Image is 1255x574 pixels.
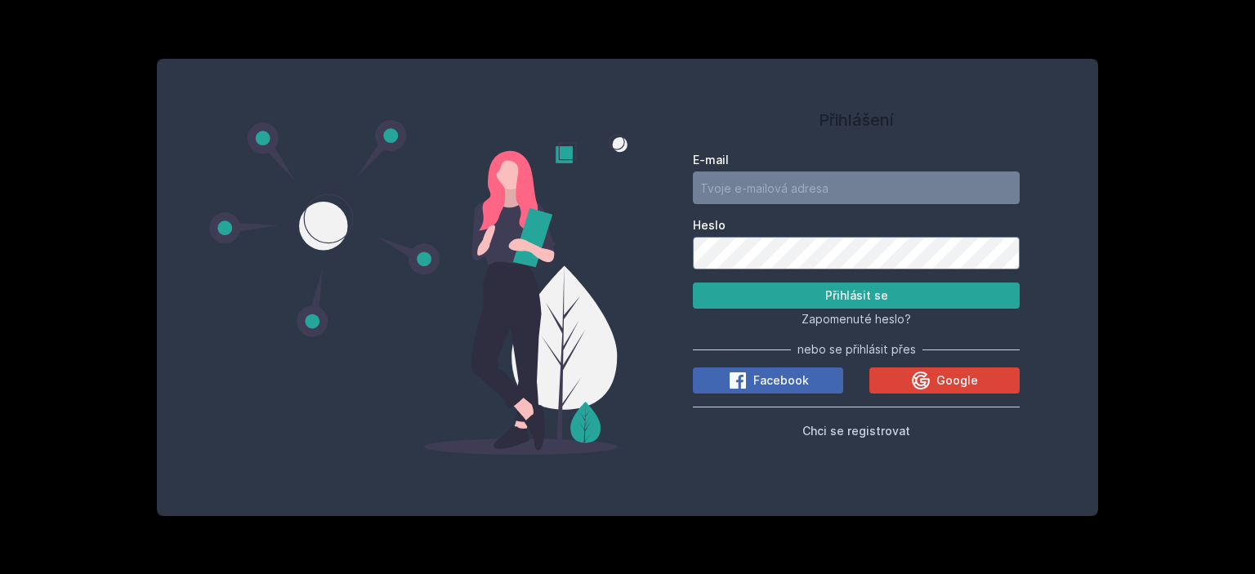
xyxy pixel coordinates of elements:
[693,283,1020,309] button: Přihlásit se
[753,372,809,389] span: Facebook
[693,217,1020,234] label: Heslo
[693,171,1020,204] input: Tvoje e-mailová adresa
[936,372,978,389] span: Google
[693,108,1020,132] h1: Přihlášení
[802,312,911,326] span: Zapomenuté heslo?
[797,341,916,358] span: nebo se přihlásit přes
[869,367,1020,394] button: Google
[802,420,910,440] button: Chci se registrovat
[693,152,1020,168] label: E-mail
[693,367,843,394] button: Facebook
[802,424,910,438] span: Chci se registrovat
